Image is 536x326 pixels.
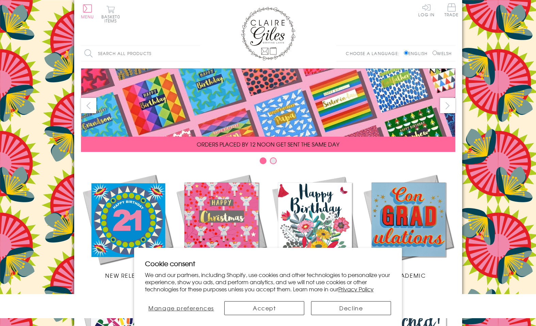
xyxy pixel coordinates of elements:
[81,98,96,113] button: prev
[101,5,120,23] button: Basket0 items
[440,98,455,113] button: next
[175,173,268,279] a: Christmas
[270,157,277,164] button: Carousel Page 2
[81,157,455,168] div: Carousel Pagination
[404,50,431,56] label: English
[268,173,362,279] a: Birthdays
[145,301,218,315] button: Manage preferences
[145,271,391,292] p: We and our partners, including Shopify, use cookies and other technologies to personalize your ex...
[433,51,437,55] input: Welsh
[260,157,266,164] button: Carousel Page 1 (Current Slide)
[404,51,408,55] input: English
[338,285,374,293] a: Privacy Policy
[444,3,459,17] span: Trade
[444,3,459,18] a: Trade
[362,173,455,279] a: Academic
[391,271,426,279] span: Academic
[105,271,150,279] span: New Releases
[104,14,120,24] span: 0 items
[148,304,214,312] span: Manage preferences
[224,301,304,315] button: Accept
[241,7,295,61] img: Claire Giles Greetings Cards
[418,3,435,17] a: Log In
[81,46,200,61] input: Search all products
[81,4,94,19] button: Menu
[433,50,452,56] label: Welsh
[197,140,339,148] span: ORDERS PLACED BY 12 NOON GET SENT THE SAME DAY
[81,173,175,279] a: New Releases
[81,14,94,20] span: Menu
[145,259,391,268] h2: Cookie consent
[346,50,403,56] p: Choose a language:
[193,46,200,61] input: Search
[311,301,391,315] button: Decline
